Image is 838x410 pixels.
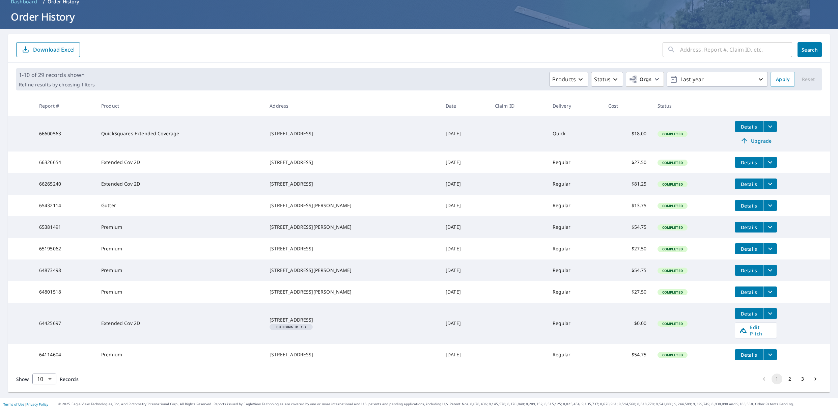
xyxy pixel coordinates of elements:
span: Records [60,376,79,382]
td: 65432114 [34,195,96,216]
span: Details [739,181,759,187]
button: detailsBtn-64425697 [735,308,763,319]
th: Status [652,96,730,116]
td: Regular [547,238,603,259]
span: Search [803,47,816,53]
td: Extended Cov 2D [96,303,264,344]
td: Regular [547,195,603,216]
button: Apply [771,72,795,87]
span: Completed [658,203,687,208]
div: [STREET_ADDRESS] [270,317,435,323]
a: Upgrade [735,135,777,146]
th: Claim ID [490,96,547,116]
div: [STREET_ADDRESS] [270,130,435,137]
button: detailsBtn-66265240 [735,179,763,189]
button: Go to page 3 [797,374,808,384]
span: OB [272,325,310,329]
p: Last year [678,74,757,85]
input: Address, Report #, Claim ID, etc. [680,40,792,59]
button: filesDropdownBtn-66600563 [763,121,777,132]
span: Show [16,376,29,382]
td: Premium [96,344,264,365]
button: detailsBtn-65195062 [735,243,763,254]
div: Show 10 records [32,374,56,384]
td: 66600563 [34,116,96,152]
button: filesDropdownBtn-64114604 [763,349,777,360]
th: Delivery [547,96,603,116]
td: Regular [547,303,603,344]
div: 10 [32,370,56,388]
span: Completed [658,268,687,273]
em: Building ID [276,325,298,329]
span: Details [739,159,759,166]
td: Premium [96,259,264,281]
p: Download Excel [33,46,75,53]
td: Regular [547,216,603,238]
h1: Order History [8,10,830,24]
td: 66326654 [34,152,96,173]
td: 66265240 [34,173,96,195]
td: Premium [96,216,264,238]
td: Regular [547,259,603,281]
td: Regular [547,152,603,173]
span: Details [739,352,759,358]
td: $54.75 [603,344,652,365]
td: Regular [547,344,603,365]
button: Last year [667,72,768,87]
td: 64873498 [34,259,96,281]
td: Premium [96,281,264,303]
span: Completed [658,321,687,326]
button: detailsBtn-65381491 [735,222,763,233]
a: Terms of Use [3,402,24,407]
button: Orgs [626,72,664,87]
span: Edit Pitch [739,324,773,337]
td: QuickSquares Extended Coverage [96,116,264,152]
span: Details [739,224,759,230]
td: Extended Cov 2D [96,152,264,173]
div: [STREET_ADDRESS] [270,159,435,166]
td: $27.50 [603,238,652,259]
td: Regular [547,173,603,195]
span: Completed [658,247,687,251]
button: Products [549,72,588,87]
td: [DATE] [440,281,490,303]
button: Go to page 2 [784,374,795,384]
td: [DATE] [440,116,490,152]
td: [DATE] [440,303,490,344]
td: $18.00 [603,116,652,152]
span: Details [739,246,759,252]
p: Status [594,75,611,83]
th: Report # [34,96,96,116]
span: Details [739,267,759,274]
td: [DATE] [440,344,490,365]
td: $54.75 [603,216,652,238]
button: detailsBtn-64801518 [735,286,763,297]
td: 65381491 [34,216,96,238]
span: Completed [658,182,687,187]
span: Orgs [629,75,651,84]
button: filesDropdownBtn-65195062 [763,243,777,254]
span: Apply [776,75,789,84]
span: Details [739,202,759,209]
button: filesDropdownBtn-64801518 [763,286,777,297]
p: © 2025 Eagle View Technologies, Inc. and Pictometry International Corp. All Rights Reserved. Repo... [58,402,835,407]
button: detailsBtn-64114604 [735,349,763,360]
p: Refine results by choosing filters [19,82,95,88]
span: Completed [658,132,687,136]
td: 64425697 [34,303,96,344]
td: [DATE] [440,173,490,195]
td: $27.50 [603,152,652,173]
td: Extended Cov 2D [96,173,264,195]
span: Completed [658,353,687,357]
p: | [3,402,48,406]
span: Upgrade [739,137,773,145]
div: [STREET_ADDRESS][PERSON_NAME] [270,202,435,209]
button: filesDropdownBtn-65381491 [763,222,777,233]
div: [STREET_ADDRESS] [270,181,435,187]
span: Details [739,310,759,317]
button: filesDropdownBtn-64873498 [763,265,777,276]
td: Quick [547,116,603,152]
th: Product [96,96,264,116]
td: Gutter [96,195,264,216]
td: $13.75 [603,195,652,216]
